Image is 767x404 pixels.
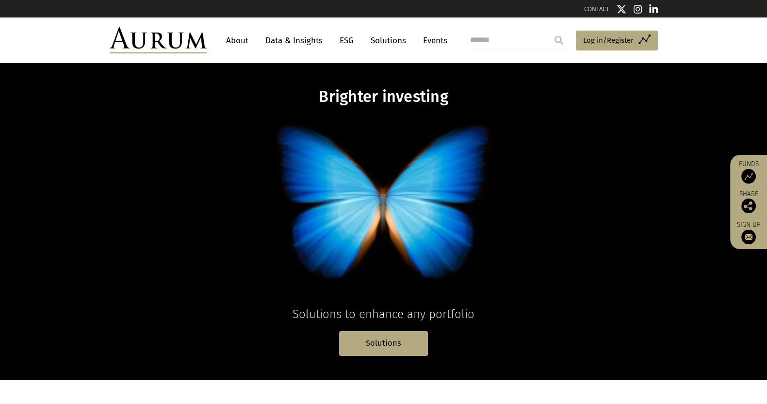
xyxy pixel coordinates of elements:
[293,307,474,321] span: Solutions to enhance any portfolio
[735,160,762,184] a: Funds
[741,230,756,244] img: Sign up to our newsletter
[418,32,447,50] a: Events
[741,169,756,184] img: Access Funds
[576,31,658,51] a: Log in/Register
[617,4,626,14] img: Twitter icon
[735,191,762,213] div: Share
[735,220,762,244] a: Sign up
[741,199,756,213] img: Share this post
[583,34,634,46] span: Log in/Register
[549,31,569,50] input: Submit
[339,331,428,356] a: Solutions
[649,4,658,14] img: Linkedin icon
[261,32,327,50] a: Data & Insights
[634,4,642,14] img: Instagram icon
[366,32,411,50] a: Solutions
[221,32,253,50] a: About
[335,32,359,50] a: ESG
[196,87,571,106] h1: Brighter investing
[584,5,609,13] a: CONTACT
[110,27,207,53] img: Aurum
